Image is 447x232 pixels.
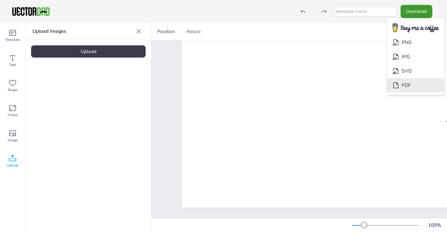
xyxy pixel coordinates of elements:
[387,50,444,64] li: JPG
[335,7,397,16] input: template name
[8,112,18,118] span: Frame
[387,64,444,78] li: SVG
[31,45,146,58] div: Upload
[401,5,432,18] button: Download
[5,37,20,43] span: Template
[387,78,444,92] li: PDF
[387,35,444,50] li: PNG
[8,137,17,143] span: Image
[8,87,17,93] span: Shape
[32,23,133,40] p: Upload Images
[7,163,19,168] span: Upload
[387,18,444,95] ul: Download
[184,26,204,37] button: Resize
[11,6,51,17] img: VectorDad-1.png
[426,222,443,229] div: 100 %
[9,62,16,68] span: Text
[388,21,444,35] img: buymecoffee.png
[156,28,176,35] span: Position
